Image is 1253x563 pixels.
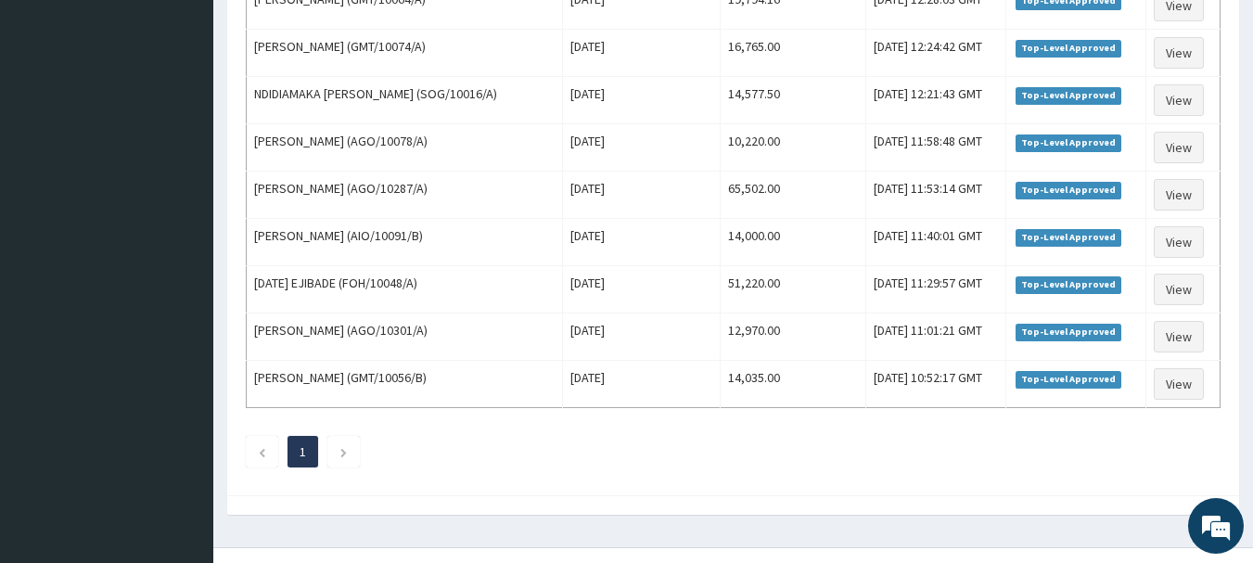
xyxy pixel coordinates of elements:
a: View [1154,84,1204,116]
div: Chat with us now [96,104,312,128]
td: 16,765.00 [720,30,865,77]
a: View [1154,274,1204,305]
td: [DATE] 11:40:01 GMT [865,219,1005,266]
a: View [1154,179,1204,211]
td: 14,035.00 [720,361,865,408]
span: Top-Level Approved [1016,371,1122,388]
td: [DATE] [563,266,720,313]
a: View [1154,321,1204,352]
td: [DATE] EJIBADE (FOH/10048/A) [247,266,563,313]
span: Top-Level Approved [1016,87,1122,104]
span: Top-Level Approved [1016,134,1122,151]
a: Previous page [258,443,266,460]
td: 65,502.00 [720,172,865,219]
td: [DATE] [563,219,720,266]
td: [PERSON_NAME] (AGO/10301/A) [247,313,563,361]
td: [DATE] 10:52:17 GMT [865,361,1005,408]
td: [DATE] [563,30,720,77]
td: [DATE] 11:01:21 GMT [865,313,1005,361]
span: Top-Level Approved [1016,229,1122,246]
td: 51,220.00 [720,266,865,313]
td: [DATE] 11:58:48 GMT [865,124,1005,172]
td: [DATE] 12:24:42 GMT [865,30,1005,77]
td: [PERSON_NAME] (GMT/10074/A) [247,30,563,77]
td: [PERSON_NAME] (GMT/10056/B) [247,361,563,408]
a: Next page [339,443,348,460]
td: 14,000.00 [720,219,865,266]
a: View [1154,226,1204,258]
td: [PERSON_NAME] (AGO/10078/A) [247,124,563,172]
td: 12,970.00 [720,313,865,361]
td: [DATE] [563,124,720,172]
td: [DATE] 12:21:43 GMT [865,77,1005,124]
span: Top-Level Approved [1016,182,1122,198]
span: We're online! [108,165,256,352]
td: [DATE] [563,313,720,361]
a: View [1154,368,1204,400]
td: 14,577.50 [720,77,865,124]
td: [DATE] [563,172,720,219]
span: Top-Level Approved [1016,276,1122,293]
a: View [1154,132,1204,163]
div: Minimize live chat window [304,9,349,54]
span: Top-Level Approved [1016,40,1122,57]
span: Top-Level Approved [1016,324,1122,340]
td: [PERSON_NAME] (AGO/10287/A) [247,172,563,219]
td: [DATE] 11:53:14 GMT [865,172,1005,219]
td: [PERSON_NAME] (AIO/10091/B) [247,219,563,266]
img: d_794563401_company_1708531726252_794563401 [34,93,75,139]
textarea: Type your message and hit 'Enter' [9,370,353,435]
a: View [1154,37,1204,69]
td: NDIDIAMAKA [PERSON_NAME] (SOG/10016/A) [247,77,563,124]
td: [DATE] 11:29:57 GMT [865,266,1005,313]
td: 10,220.00 [720,124,865,172]
td: [DATE] [563,361,720,408]
a: Page 1 is your current page [300,443,306,460]
td: [DATE] [563,77,720,124]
